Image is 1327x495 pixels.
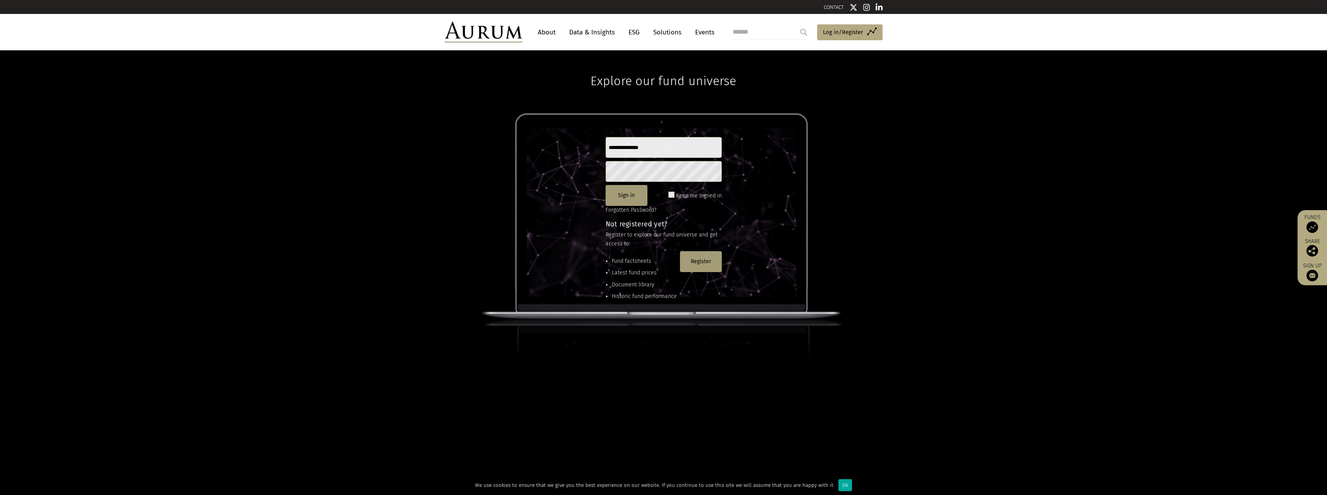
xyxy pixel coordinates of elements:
h4: Not registered yet? [606,221,722,228]
h1: Explore our fund universe [590,50,736,88]
img: Sign up to our newsletter [1306,270,1318,281]
img: Share this post [1306,245,1318,257]
a: Log in/Register [817,24,883,41]
img: Access Funds [1306,221,1318,233]
button: Sign in [606,185,647,206]
a: About [534,25,559,39]
a: Events [691,25,714,39]
button: Register [680,251,722,272]
a: Data & Insights [565,25,619,39]
img: Instagram icon [863,3,870,11]
input: Submit [796,24,811,40]
div: Share [1301,239,1323,257]
a: Sign up [1301,262,1323,281]
a: Funds [1301,214,1323,233]
a: ESG [625,25,644,39]
p: Register to explore our fund universe and get access to: [606,231,722,248]
img: Twitter icon [850,3,857,11]
img: Linkedin icon [876,3,883,11]
span: Log in/Register [823,27,863,37]
a: Solutions [649,25,685,39]
a: Forgotten Password? [606,207,656,213]
a: CONTACT [824,4,844,10]
div: Ok [838,479,852,491]
li: Historic fund performance [612,292,677,301]
li: Fund factsheets [612,257,677,265]
img: Aurum [445,22,522,43]
li: Document library [612,281,677,289]
li: Latest fund prices [612,269,677,277]
label: Keep me signed in [676,191,722,200]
